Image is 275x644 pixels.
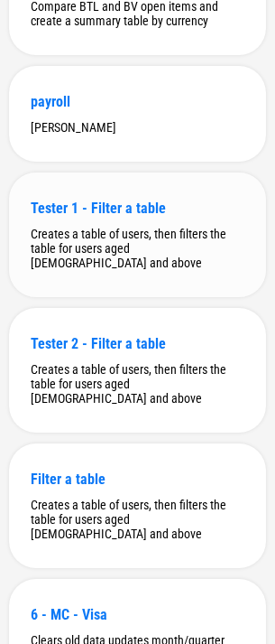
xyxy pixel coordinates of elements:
[31,335,244,352] div: Tester 2 - Filter a table
[31,93,244,110] div: payroll
[31,362,244,406] div: Creates a table of users, then filters the table for users aged [DEMOGRAPHIC_DATA] and above
[31,227,244,270] div: Creates a table of users, then filters the table for users aged [DEMOGRAPHIC_DATA] and above
[31,471,244,488] div: Filter a table
[31,606,244,623] div: 6 - MC - Visa
[31,120,244,135] div: [PERSON_NAME]
[31,200,244,217] div: Tester 1 - Filter a table
[31,498,244,541] div: Creates a table of users, then filters the table for users aged [DEMOGRAPHIC_DATA] and above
